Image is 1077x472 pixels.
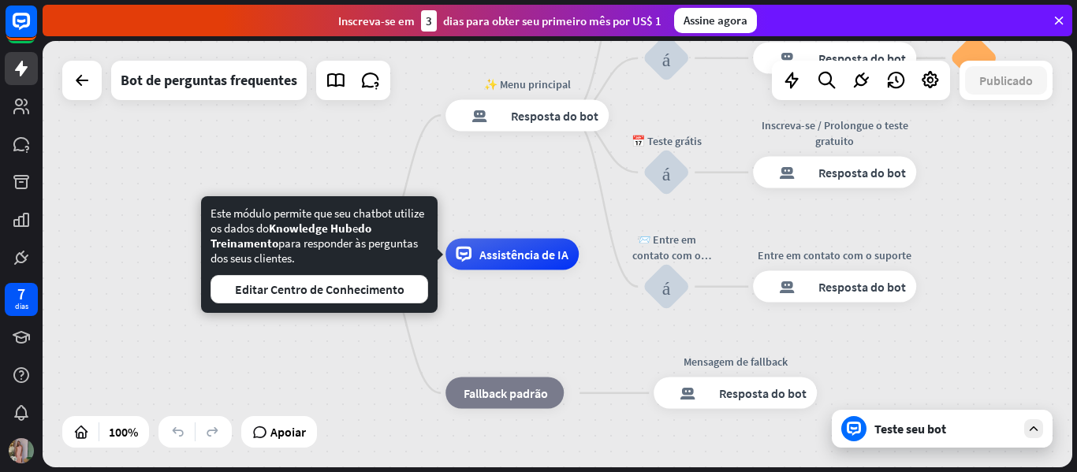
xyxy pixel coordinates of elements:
[662,162,671,182] font: bloco_entrada_do_usuário
[352,221,358,236] font: e
[235,281,404,297] font: Editar Centro de Conhecimento
[479,247,568,262] font: Assistência de IA
[484,76,571,91] font: ✨ Menu principal
[874,421,946,437] font: Teste seu bot
[684,13,747,28] font: Assine agora
[818,165,906,180] font: Resposta do bot
[632,232,711,278] font: 📨 Entre em contato com o suporte
[211,275,428,303] button: Editar Centro de Conhecimento
[758,248,911,262] font: Entre em contato com o suporte
[763,279,811,295] font: resposta do bot de bloco
[211,206,424,236] font: Este módulo permite que seu chatbot utilize os dados do
[664,385,711,401] font: resposta do bot de bloco
[632,134,702,148] font: 📅 Teste grátis
[965,66,1047,95] button: Publicado
[121,61,297,100] div: Bot de perguntas frequentes
[270,424,306,440] font: Apoiar
[719,385,807,401] font: Resposta do bot
[818,50,906,66] font: Resposta do bot
[511,107,598,123] font: Resposta do bot
[109,424,138,440] font: 100%
[269,221,352,236] font: Knowledge Hub
[426,13,432,28] font: 3
[17,284,25,303] font: 7
[762,118,908,148] font: Inscreva-se / Prolongue o teste gratuito
[818,279,906,295] font: Resposta do bot
[211,236,418,266] font: para responder às perguntas dos seus clientes.
[13,6,60,54] button: Abra o widget de bate-papo do LiveChat
[121,71,297,89] font: Bot de perguntas frequentes
[763,165,811,180] font: resposta do bot de bloco
[338,13,415,28] font: Inscreva-se em
[5,283,38,316] a: 7 dias
[684,355,788,369] font: Mensagem de fallback
[979,72,1033,88] font: Publicado
[662,48,671,68] font: bloco_entrada_do_usuário
[662,277,671,296] font: bloco_entrada_do_usuário
[15,301,28,311] font: dias
[456,107,503,123] font: resposta do bot de bloco
[443,13,661,28] font: dias para obter seu primeiro mês por US$ 1
[763,50,811,66] font: resposta do bot de bloco
[464,385,548,401] font: Fallback padrão
[211,221,371,251] font: do Treinamento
